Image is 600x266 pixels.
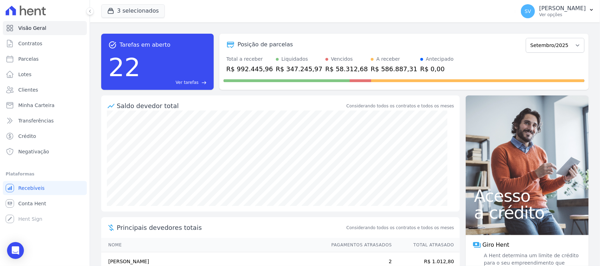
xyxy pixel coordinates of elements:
a: Minha Carteira [3,98,87,112]
a: Conta Hent [3,197,87,211]
span: Minha Carteira [18,102,54,109]
div: Open Intercom Messenger [7,242,24,259]
span: Crédito [18,133,36,140]
div: Posição de parcelas [238,40,293,49]
div: Considerando todos os contratos e todos os meses [347,103,454,109]
span: Lotes [18,71,32,78]
span: Transferências [18,117,54,124]
div: 22 [108,49,141,86]
a: Contratos [3,36,87,51]
div: Saldo devedor total [117,101,345,111]
button: SV [PERSON_NAME] Ver opções [515,1,600,21]
a: Visão Geral [3,21,87,35]
th: Total Atrasado [392,238,460,252]
span: east [201,80,207,85]
span: Clientes [18,86,38,93]
span: Parcelas [18,55,39,62]
span: Principais devedores totais [117,223,345,232]
span: Visão Geral [18,25,46,32]
div: Total a receber [226,55,273,63]
div: Antecipado [426,55,454,63]
a: Crédito [3,129,87,143]
span: task_alt [108,41,117,49]
div: R$ 586.887,31 [371,64,418,74]
span: Considerando todos os contratos e todos os meses [347,225,454,231]
span: Ver tarefas [176,79,199,86]
div: R$ 992.445,96 [226,64,273,74]
span: Contratos [18,40,42,47]
span: Giro Hent [483,241,509,249]
a: Lotes [3,67,87,81]
th: Nome [101,238,325,252]
a: Negativação [3,145,87,159]
div: R$ 58.312,68 [325,64,368,74]
p: Ver opções [539,12,586,18]
span: a crédito [474,204,580,221]
button: 3 selecionados [101,4,165,18]
a: Transferências [3,114,87,128]
span: Conta Hent [18,200,46,207]
div: R$ 0,00 [420,64,454,74]
a: Parcelas [3,52,87,66]
a: Ver tarefas east [143,79,207,86]
span: Tarefas em aberto [120,41,170,49]
span: Acesso [474,187,580,204]
a: Recebíveis [3,181,87,195]
div: A receber [376,55,400,63]
span: Negativação [18,148,49,155]
span: SV [525,9,531,14]
th: Pagamentos Atrasados [325,238,392,252]
span: Recebíveis [18,185,45,192]
a: Clientes [3,83,87,97]
div: Plataformas [6,170,84,178]
div: Liquidados [282,55,308,63]
div: R$ 347.245,97 [276,64,323,74]
p: [PERSON_NAME] [539,5,586,12]
div: Vencidos [331,55,353,63]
